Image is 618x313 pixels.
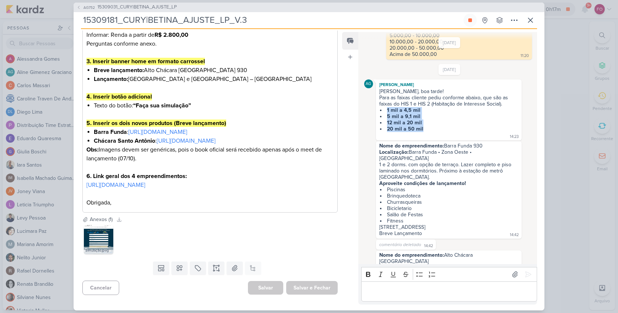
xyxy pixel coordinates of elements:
[94,75,128,83] strong: Lançamento:
[154,31,188,39] strong: R$ 2.800,00
[380,211,518,218] li: Salão de Festas
[379,88,518,95] div: [PERSON_NAME], boa tarde!
[82,281,119,295] button: Cancelar
[387,107,420,113] strong: 1 mil a 4,5 mil
[94,136,334,145] li: :
[86,181,145,189] a: [URL][DOMAIN_NAME]
[467,17,473,23] div: Parar relógio
[379,252,444,258] strong: Nome do empreendimento:
[380,199,518,205] li: Churrasqueiras
[387,120,422,126] strong: 12 mil a 20 mil
[84,225,113,254] img: DT6Pvlm59G7P286Q7A7WUUej2nOlcbTN0GZ0FDww.jpg
[86,31,334,39] p: Informar: Renda a partir de
[510,232,519,238] div: 14:42
[86,120,226,127] strong: 5. Inserir os dois novos produtos (Breve lançamento)
[380,193,518,199] li: Brinquedoteca
[128,128,187,136] a: [URL][DOMAIN_NAME]
[94,66,334,75] li: Alto Chácara [GEOGRAPHIC_DATA] 930
[379,252,518,277] div: Alto Chácara [GEOGRAPHIC_DATA] Chácara Santo Antônio • Zona Sul • [GEOGRAPHIC_DATA]
[90,216,113,223] div: Anexos (1)
[377,81,520,88] div: [PERSON_NAME]
[94,101,334,110] li: Texto do botão:
[133,102,191,109] strong: “Faça sua simulação”
[379,149,409,155] strong: Localização:
[86,58,205,65] strong: 3. Inserir banner home em formato carrossel
[390,32,529,39] div: 5.000,00 - 10.000,00
[84,247,113,254] div: Simulação.jpeg
[81,14,462,27] input: Kard Sem Título
[364,79,373,88] div: Aline Gimenez Graciano
[94,128,334,136] li: :
[380,186,518,193] li: Piscinas
[390,39,529,45] div: 10.000,00 - 20.000,00
[387,126,423,132] strong: 20 mil a 50 mil
[94,128,127,136] strong: Barra Funda
[379,143,444,149] strong: Nome do empreendimento:
[86,146,99,153] strong: Obs:
[379,242,421,247] span: comentário deletado
[379,95,518,107] div: Para as faixas cliente pediu conforme abaixo, que são as faixas do HIS 1 e HIS 2 (Habitação de In...
[379,180,466,186] strong: Aproveite condições de lançamento!
[387,113,420,120] strong: 5 mil a 9,1 mil
[366,82,371,86] p: AG
[157,137,216,145] a: [URL][DOMAIN_NAME]
[94,67,144,74] strong: Breve lançamento:
[510,134,519,140] div: 14:23
[380,218,518,224] li: Fitness
[361,267,537,281] div: Editor toolbar
[361,281,537,302] div: Editor editing area: main
[379,143,518,161] div: Barra Funda 930 Barra Funda • Zona Oeste • [GEOGRAPHIC_DATA]
[521,53,529,59] div: 11:20
[86,93,152,100] strong: 4. Inserir botão adicional
[380,205,518,211] li: Bicicletario
[379,161,518,186] div: 1 e 2 dorms. com opção de terraço. Lazer completo e piso laminado nos dormitórios. Próximo à esta...
[86,145,334,163] p: Imagens devem ser genéricas, pois o book oficial será recebido apenas após o meet de lançamento (...
[86,39,334,48] p: Perguntas conforme anexo.
[86,172,187,180] strong: 6. Link geral dos 4 empreendimentos:
[390,45,529,51] div: 20.000,00 - 50.000,00
[94,137,155,145] strong: Chácara Santo Antônio
[94,75,334,83] li: [GEOGRAPHIC_DATA] e [GEOGRAPHIC_DATA] – [GEOGRAPHIC_DATA]
[390,51,437,57] div: Acima de 50.000,00
[424,243,433,249] div: 14:42
[379,224,425,236] div: [STREET_ADDRESS] Breve Lançamento
[86,189,334,207] p: Obrigada,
